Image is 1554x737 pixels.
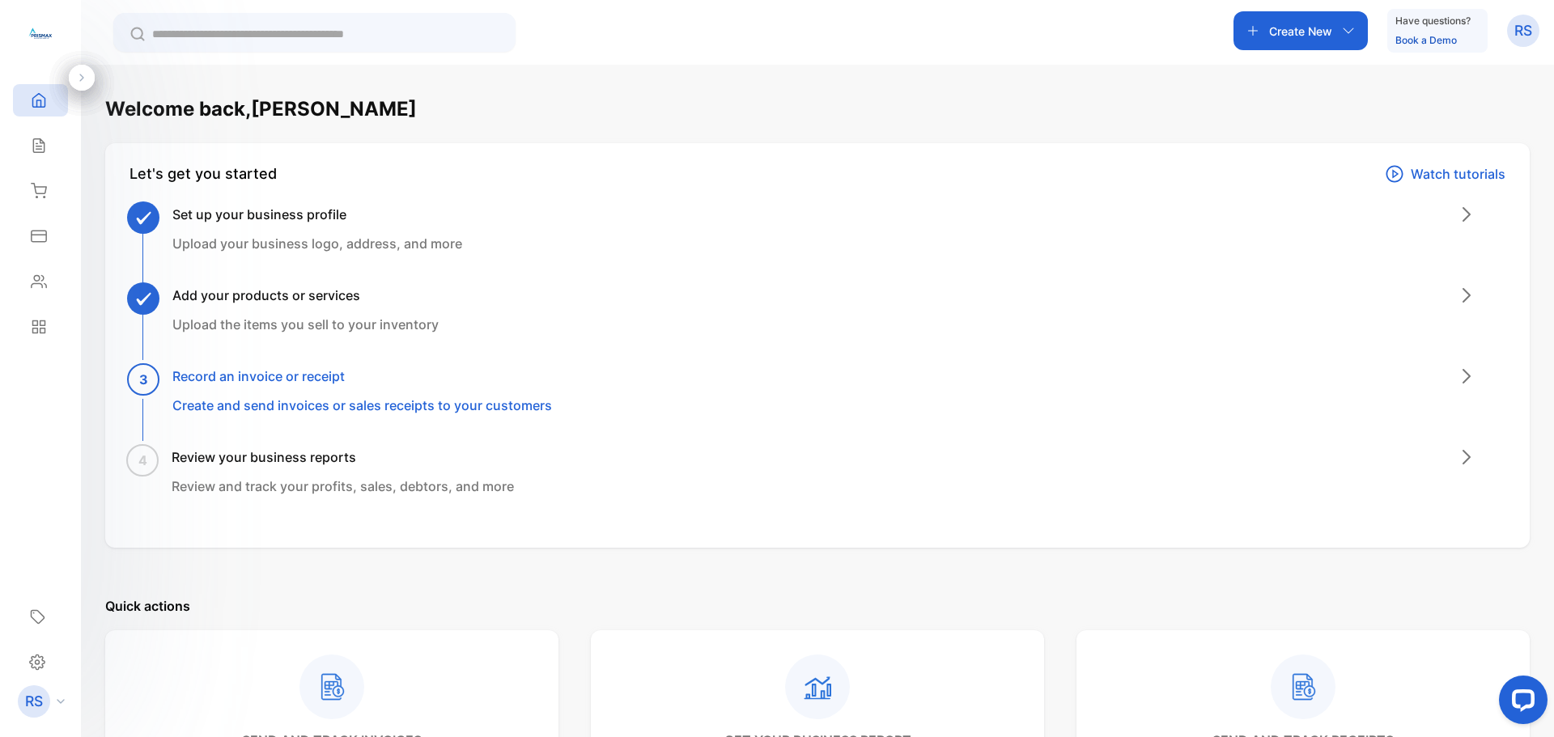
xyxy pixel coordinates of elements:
div: Let's get you started [129,163,277,185]
h3: Add your products or services [172,286,439,305]
a: Book a Demo [1395,34,1457,46]
iframe: LiveChat chat widget [1486,669,1554,737]
p: Review and track your profits, sales, debtors, and more [172,477,514,496]
span: 3 [139,370,148,389]
p: Create New [1269,23,1332,40]
a: Watch tutorials [1385,163,1505,185]
p: Upload the items you sell to your inventory [172,315,439,334]
h1: Welcome back, [PERSON_NAME] [105,95,417,124]
button: Create New [1233,11,1368,50]
h3: Record an invoice or receipt [172,366,552,386]
h3: Review your business reports [172,447,514,467]
p: Watch tutorials [1411,164,1505,184]
p: RS [25,691,43,712]
img: logo [28,21,53,45]
p: Create and send invoices or sales receipts to your customers [172,396,552,415]
p: Upload your business logo, address, and more [172,234,462,253]
span: 4 [138,451,147,470]
p: RS [1514,20,1532,41]
p: Quick actions [105,596,1530,616]
p: Have questions? [1395,13,1471,29]
button: RS [1507,11,1539,50]
h3: Set up your business profile [172,205,462,224]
